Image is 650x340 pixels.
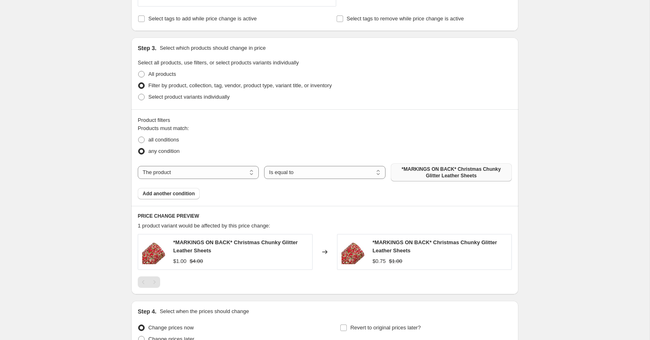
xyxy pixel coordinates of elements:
[138,60,299,66] span: Select all products, use filters, or select products variants individually
[138,276,160,288] nav: Pagination
[173,239,298,254] span: *MARKINGS ON BACK* Christmas Chunky Glitter Leather Sheets
[148,82,332,88] span: Filter by product, collection, tag, vendor, product type, variant title, or inventory
[372,239,497,254] span: *MARKINGS ON BACK* Christmas Chunky Glitter Leather Sheets
[350,325,421,331] span: Revert to original prices later?
[143,190,195,197] span: Add another condition
[173,257,187,265] div: $1.00
[148,71,176,77] span: All products
[391,163,512,181] button: *MARKINGS ON BACK* Christmas Chunky Glitter Leather Sheets
[148,137,179,143] span: all conditions
[160,44,266,52] p: Select which products should change in price
[142,240,167,264] img: original_ca795f6b-d96c-4d02-8b23-3750892a5df9_80x.jpg
[148,148,180,154] span: any condition
[138,223,270,229] span: 1 product variant would be affected by this price change:
[148,15,257,22] span: Select tags to add while price change is active
[138,44,156,52] h2: Step 3.
[389,257,403,265] strike: $1.00
[372,257,386,265] div: $0.75
[190,257,203,265] strike: $4.00
[138,307,156,316] h2: Step 4.
[160,307,249,316] p: Select when the prices should change
[347,15,464,22] span: Select tags to remove while price change is active
[138,116,512,124] div: Product filters
[138,188,200,199] button: Add another condition
[396,166,507,179] span: *MARKINGS ON BACK* Christmas Chunky Glitter Leather Sheets
[138,213,512,219] h6: PRICE CHANGE PREVIEW
[148,94,229,100] span: Select product variants individually
[342,240,366,264] img: original_ca795f6b-d96c-4d02-8b23-3750892a5df9_80x.jpg
[148,325,194,331] span: Change prices now
[138,125,189,131] span: Products must match:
